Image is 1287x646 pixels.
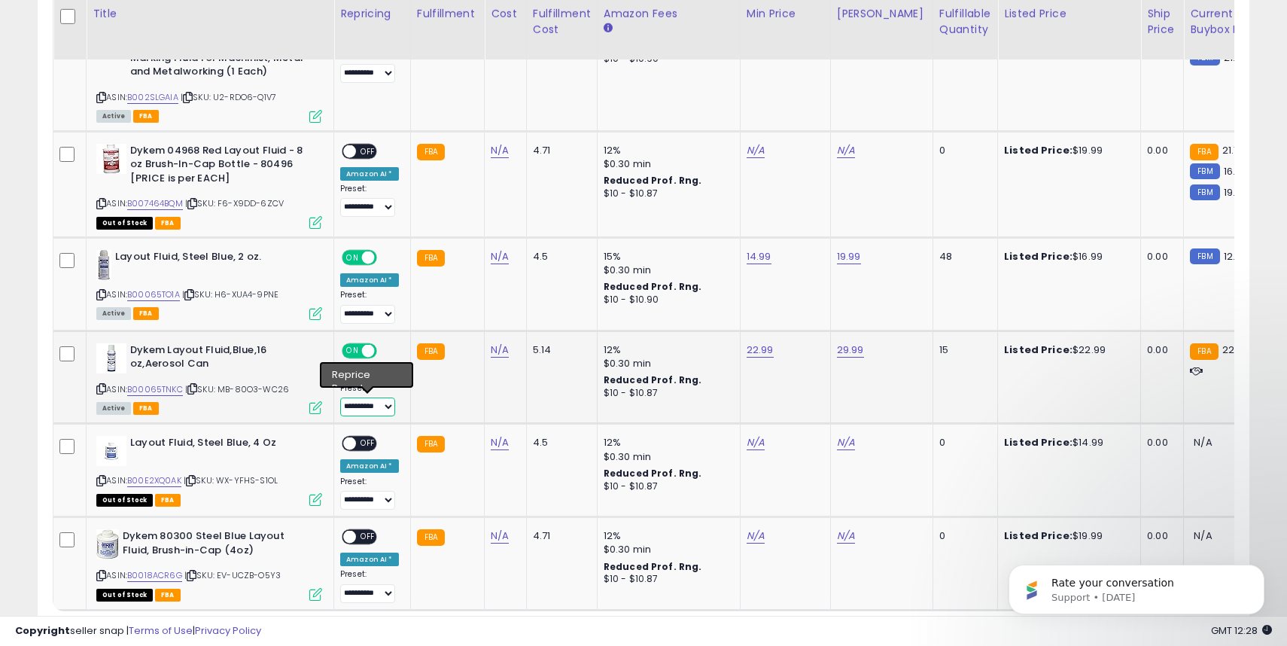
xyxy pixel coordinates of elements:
[533,343,586,357] div: 5.14
[127,383,183,396] a: B00065TNKC
[533,250,586,264] div: 4.5
[939,529,986,543] div: 0
[417,529,445,546] small: FBA
[604,174,702,187] b: Reduced Prof. Rng.
[1147,250,1172,264] div: 0.00
[604,436,729,449] div: 12%
[96,144,322,227] div: ASIN:
[1004,529,1072,543] b: Listed Price:
[1004,250,1129,264] div: $16.99
[837,143,855,158] a: N/A
[837,343,864,358] a: 29.99
[417,250,445,267] small: FBA
[96,589,153,602] span: All listings that are currently out of stock and unavailable for purchase on Amazon
[491,435,509,450] a: N/A
[115,250,298,268] b: Layout Fluid, Steel Blue, 2 oz.
[747,143,765,158] a: N/A
[747,343,774,358] a: 22.99
[604,357,729,370] div: $0.30 min
[417,343,445,360] small: FBA
[533,6,591,38] div: Fulfillment Cost
[1194,529,1212,543] span: N/A
[1190,144,1218,160] small: FBA
[837,249,861,264] a: 19.99
[155,217,181,230] span: FBA
[1004,343,1129,357] div: $22.99
[1222,143,1240,157] span: 21.11
[96,217,153,230] span: All listings that are currently out of stock and unavailable for purchase on Amazon
[340,167,399,181] div: Amazon AI *
[96,436,322,504] div: ASIN:
[93,6,327,22] div: Title
[604,373,702,386] b: Reduced Prof. Rng.
[1224,249,1239,264] span: 12.1
[604,573,729,586] div: $10 - $10.87
[604,543,729,556] div: $0.30 min
[343,344,362,357] span: ON
[96,110,131,123] span: All listings currently available for purchase on Amazon
[96,250,111,280] img: 51UOSLq0J9L._SL40_.jpg
[939,6,991,38] div: Fulfillable Quantity
[96,529,322,599] div: ASIN:
[491,343,509,358] a: N/A
[939,144,986,157] div: 0
[837,529,855,544] a: N/A
[130,144,313,190] b: Dykem 04968 Red Layout Fluid - 8 oz Brush-In-Cap Bottle - 80496 [PRICE is per EACH]
[747,529,765,544] a: N/A
[417,6,478,22] div: Fulfillment
[1147,529,1172,543] div: 0.00
[491,529,509,544] a: N/A
[747,6,824,22] div: Min Price
[1004,436,1129,449] div: $14.99
[1190,343,1218,360] small: FBA
[604,387,729,400] div: $10 - $10.87
[604,343,729,357] div: 12%
[747,435,765,450] a: N/A
[1004,435,1072,449] b: Listed Price:
[939,343,986,357] div: 15
[1222,343,1249,357] span: 22.99
[181,91,276,103] span: | SKU: U2-RDO6-Q1V7
[340,383,399,417] div: Preset:
[837,435,855,450] a: N/A
[604,250,729,264] div: 15%
[604,480,729,493] div: $10 - $10.87
[184,569,281,581] span: | SKU: EV-UCZB-O5Y3
[1194,435,1212,449] span: N/A
[604,187,729,200] div: $10 - $10.87
[533,436,586,449] div: 4.5
[96,343,126,373] img: 41YDLccs2PL._SL40_.jpg
[133,307,159,320] span: FBA
[96,436,126,466] img: 31Kez+HwUtL._SL40_.jpg
[340,184,399,218] div: Preset:
[127,569,182,582] a: B0018ACR6G
[340,553,399,566] div: Amazon AI *
[340,273,399,287] div: Amazon AI *
[184,474,278,486] span: | SKU: WX-YFHS-S1OL
[1147,6,1177,38] div: Ship Price
[837,6,926,22] div: [PERSON_NAME]
[96,144,126,174] img: 41S2mLVyYgL._SL40_.jpg
[15,623,70,638] strong: Copyright
[127,197,183,210] a: B007464BQM
[15,624,261,638] div: seller snap | |
[182,288,278,300] span: | SKU: H6-XUA4-9PNE
[127,474,181,487] a: B00E2XQ0AK
[1224,185,1242,200] span: 19.2
[1004,529,1129,543] div: $19.99
[533,529,586,543] div: 4.71
[133,402,159,415] span: FBA
[604,467,702,480] b: Reduced Prof. Rng.
[1004,143,1072,157] b: Listed Price:
[1004,343,1072,357] b: Listed Price:
[130,436,313,454] b: Layout Fluid, Steel Blue, 4 Oz
[1004,6,1134,22] div: Listed Price
[340,367,399,380] div: Amazon AI *
[340,459,399,473] div: Amazon AI *
[96,250,322,318] div: ASIN:
[1004,144,1129,157] div: $19.99
[96,343,322,413] div: ASIN:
